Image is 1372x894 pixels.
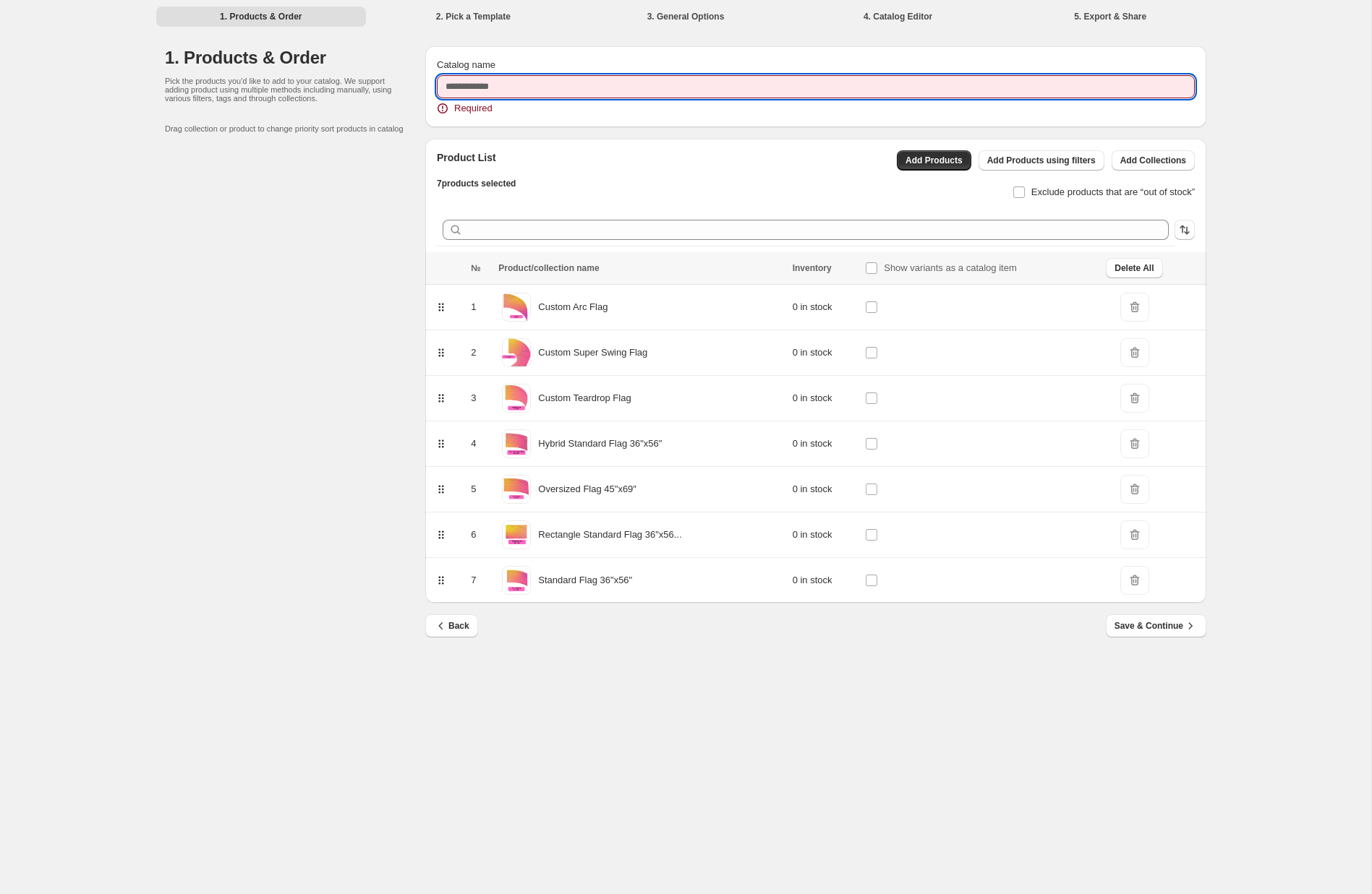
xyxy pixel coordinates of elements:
[425,614,478,637] button: Back
[437,150,516,165] h2: Product List
[471,483,476,494] span: 5
[471,347,476,358] span: 2
[788,330,861,376] td: 0 in stock
[471,438,476,449] span: 4
[1106,258,1162,278] button: Delete All
[502,293,531,322] img: 6.png
[471,575,476,585] span: 7
[471,263,480,273] span: №
[1115,262,1154,274] span: Delete All
[502,475,531,504] img: 4.png
[434,619,469,633] span: Back
[165,77,396,103] p: Pick the products you'd like to add to your catalog. We support adding product using multiple met...
[538,482,636,497] p: Oversized Flag 45"x69"
[538,391,631,405] p: Custom Teardrop Flag
[502,384,531,413] img: 5.png
[884,262,1017,273] span: Show variants as a catalog item
[788,467,861,512] td: 0 in stock
[979,150,1104,171] button: Add Products using filters
[538,345,647,360] p: Custom Super Swing Flag
[538,300,608,314] p: Custom Arc Flag
[502,429,531,458] img: 2.png
[906,155,963,166] span: Add Products
[471,301,476,312] span: 1
[897,150,971,171] button: Add Products
[538,573,632,588] p: Standard Flag 36"x56"
[788,376,861,421] td: 0 in stock
[437,179,516,189] span: 7 products selected
[502,338,531,367] img: 7.png
[538,437,662,451] p: Hybrid Standard Flag 36"x56"
[1112,150,1195,171] button: Add Collections
[471,529,476,540] span: 6
[471,392,476,403] span: 3
[165,46,425,69] h1: 1. Products & Order
[987,155,1096,166] span: Add Products using filters
[538,528,681,542] p: Rectangle Standard Flag 36"x56...
[788,421,861,467] td: 0 in stock
[454,101,493,116] span: Required
[502,520,531,549] img: 3.png
[165,124,425,133] p: Drag collection or product to change priority sort products in catalog
[1115,619,1198,633] span: Save & Continue
[788,558,861,603] td: 0 in stock
[437,59,495,70] span: Catalog name
[1106,614,1206,637] button: Save & Continue
[788,285,861,330] td: 0 in stock
[498,263,599,273] span: Product/collection name
[793,262,857,274] div: Inventory
[1120,155,1186,166] span: Add Collections
[788,512,861,558] td: 0 in stock
[502,566,531,595] img: 1.png
[1031,186,1195,197] span: Exclude products that are “out of stock”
